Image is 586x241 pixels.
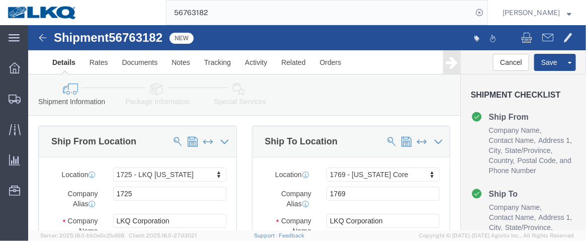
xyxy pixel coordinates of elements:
[419,231,574,240] span: Copyright © [DATE]-[DATE] Agistix Inc., All Rights Reserved
[28,25,586,230] iframe: FS Legacy Container
[129,232,197,238] span: Client: 2025.18.0-27d3021
[502,7,572,19] button: [PERSON_NAME]
[279,232,304,238] a: Feedback
[166,1,472,25] input: Search for shipment number, reference number
[254,232,279,238] a: Support
[7,5,77,20] img: logo
[40,232,124,238] span: Server: 2025.18.0-bb0e0c2bd68
[503,7,560,18] span: Krisann Metzger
